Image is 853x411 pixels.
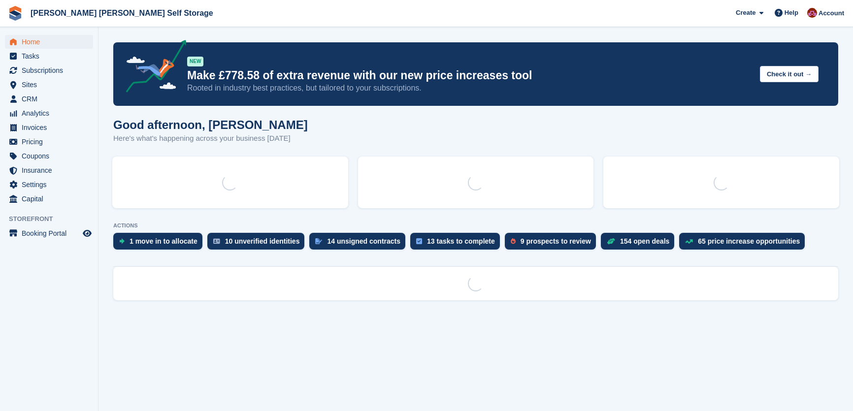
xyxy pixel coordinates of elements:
[22,106,81,120] span: Analytics
[9,214,98,224] span: Storefront
[118,40,187,96] img: price-adjustments-announcement-icon-8257ccfd72463d97f412b2fc003d46551f7dbcb40ab6d574587a9cd5c0d94...
[187,57,203,66] div: NEW
[213,238,220,244] img: verify_identity-adf6edd0f0f0b5bbfe63781bf79b02c33cf7c696d77639b501bdc392416b5a36.svg
[511,238,516,244] img: prospect-51fa495bee0391a8d652442698ab0144808aea92771e9ea1ae160a38d050c398.svg
[416,238,422,244] img: task-75834270c22a3079a89374b754ae025e5fb1db73e45f91037f5363f120a921f8.svg
[5,63,93,77] a: menu
[225,237,300,245] div: 10 unverified identities
[601,233,679,254] a: 154 open deals
[22,226,81,240] span: Booking Portal
[22,149,81,163] span: Coupons
[113,222,838,229] p: ACTIONS
[807,8,817,18] img: Ben Spickernell
[187,68,752,83] p: Make £778.58 of extra revenue with our new price increases tool
[113,233,207,254] a: 1 move in to allocate
[81,227,93,239] a: Preview store
[113,118,308,131] h1: Good afternoon, [PERSON_NAME]
[427,237,495,245] div: 13 tasks to complete
[22,163,81,177] span: Insurance
[620,237,669,245] div: 154 open deals
[5,178,93,191] a: menu
[5,163,93,177] a: menu
[5,135,93,149] a: menu
[410,233,505,254] a: 13 tasks to complete
[505,233,601,254] a: 9 prospects to review
[5,192,93,206] a: menu
[736,8,755,18] span: Create
[521,237,591,245] div: 9 prospects to review
[309,233,410,254] a: 14 unsigned contracts
[113,133,308,144] p: Here's what's happening across your business [DATE]
[22,178,81,191] span: Settings
[5,35,93,49] a: menu
[27,5,217,21] a: [PERSON_NAME] [PERSON_NAME] Self Storage
[22,78,81,92] span: Sites
[5,121,93,134] a: menu
[5,78,93,92] a: menu
[685,239,693,244] img: price_increase_opportunities-93ffe204e8149a01c8c9dc8f82e8f89637d9d84a8eef4429ea346261dce0b2c0.svg
[22,192,81,206] span: Capital
[698,237,800,245] div: 65 price increase opportunities
[5,49,93,63] a: menu
[22,35,81,49] span: Home
[5,92,93,106] a: menu
[130,237,197,245] div: 1 move in to allocate
[22,121,81,134] span: Invoices
[785,8,798,18] span: Help
[187,83,752,94] p: Rooted in industry best practices, but tailored to your subscriptions.
[315,238,322,244] img: contract_signature_icon-13c848040528278c33f63329250d36e43548de30e8caae1d1a13099fd9432cc5.svg
[8,6,23,21] img: stora-icon-8386f47178a22dfd0bd8f6a31ec36ba5ce8667c1dd55bd0f319d3a0aa187defe.svg
[327,237,400,245] div: 14 unsigned contracts
[22,92,81,106] span: CRM
[760,66,819,82] button: Check it out →
[22,135,81,149] span: Pricing
[5,106,93,120] a: menu
[22,49,81,63] span: Tasks
[5,149,93,163] a: menu
[819,8,844,18] span: Account
[207,233,310,254] a: 10 unverified identities
[5,226,93,240] a: menu
[22,63,81,77] span: Subscriptions
[679,233,810,254] a: 65 price increase opportunities
[607,238,615,245] img: deal-1b604bf984904fb50ccaf53a9ad4b4a5d6e5aea283cecdc64d6e3604feb123c2.svg
[119,238,125,244] img: move_ins_to_allocate_icon-fdf77a2bb77ea45bf5b3d319d69a93e2d87916cf1d5bf7949dd705db3b84f3ca.svg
